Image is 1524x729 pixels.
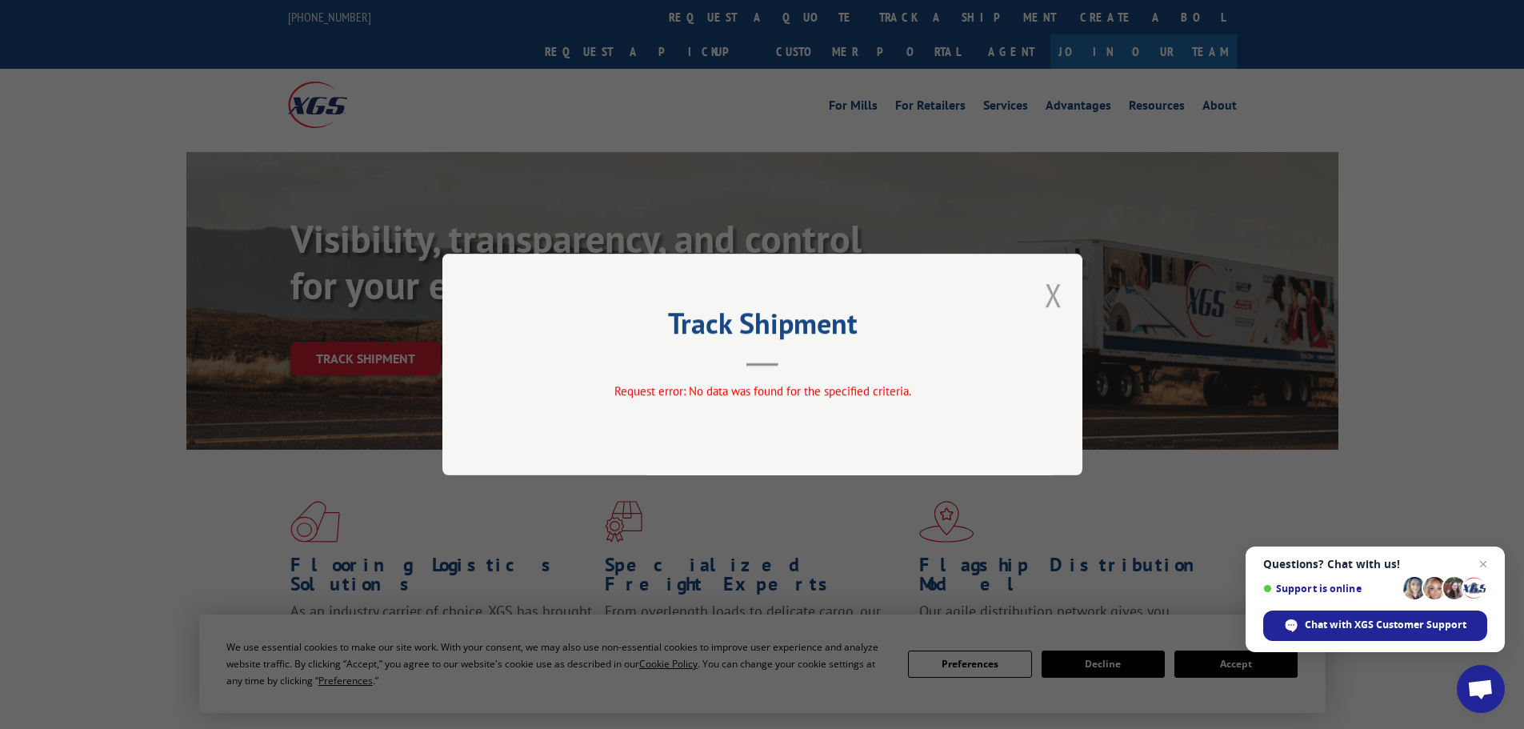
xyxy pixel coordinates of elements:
button: Close modal [1045,274,1062,316]
span: Request error: No data was found for the specified criteria. [614,383,910,399]
span: Support is online [1263,583,1398,595]
span: Chat with XGS Customer Support [1305,618,1466,632]
span: Close chat [1474,555,1493,574]
div: Chat with XGS Customer Support [1263,611,1487,641]
h2: Track Shipment [522,312,1002,342]
span: Questions? Chat with us! [1263,558,1487,571]
div: Open chat [1457,665,1505,713]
